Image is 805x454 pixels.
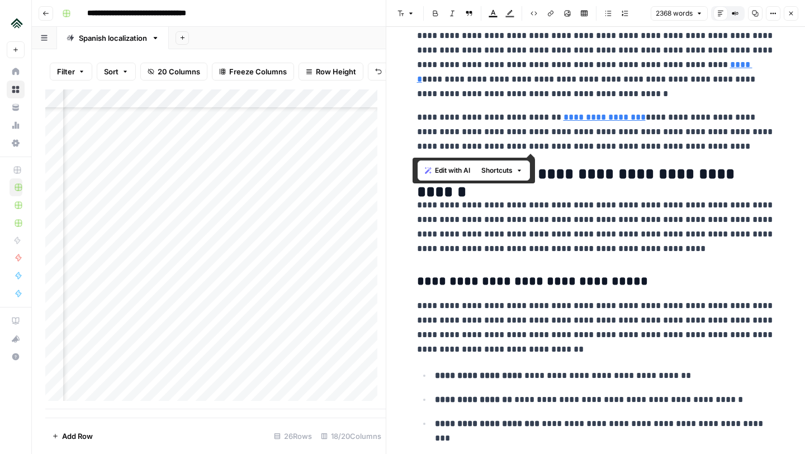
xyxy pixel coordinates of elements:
[59,66,86,73] div: Dominio
[481,165,513,176] span: Shortcuts
[7,330,25,348] button: What's new?
[7,63,25,81] a: Home
[299,63,363,81] button: Row Height
[229,66,287,77] span: Freeze Columns
[57,66,75,77] span: Filter
[119,65,128,74] img: tab_keywords_by_traffic_grey.svg
[57,27,169,49] a: Spanish localization
[79,32,147,44] div: Spanish localization
[7,330,24,347] div: What's new?
[18,18,27,27] img: logo_orange.svg
[7,134,25,152] a: Settings
[435,165,470,176] span: Edit with AI
[651,6,708,21] button: 2368 words
[131,66,178,73] div: Palabras clave
[656,8,693,18] span: 2368 words
[269,427,316,445] div: 26 Rows
[104,66,119,77] span: Sort
[97,63,136,81] button: Sort
[7,13,27,33] img: Uplisting Logo
[212,63,294,81] button: Freeze Columns
[316,427,386,445] div: 18/20 Columns
[368,63,411,81] button: Undo
[7,9,25,37] button: Workspace: Uplisting
[46,65,55,74] img: tab_domain_overview_orange.svg
[7,98,25,116] a: Your Data
[7,348,25,366] button: Help + Support
[158,66,200,77] span: 20 Columns
[18,29,27,38] img: website_grey.svg
[7,312,25,330] a: AirOps Academy
[316,66,356,77] span: Row Height
[7,81,25,98] a: Browse
[420,163,475,178] button: Edit with AI
[7,116,25,134] a: Usage
[140,63,207,81] button: 20 Columns
[62,431,93,442] span: Add Row
[50,63,92,81] button: Filter
[477,163,527,178] button: Shortcuts
[45,427,100,445] button: Add Row
[29,29,125,38] div: Dominio: [DOMAIN_NAME]
[31,18,55,27] div: v 4.0.25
